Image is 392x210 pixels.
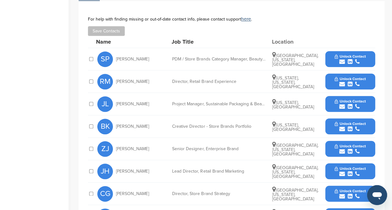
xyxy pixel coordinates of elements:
button: Unlock Contact [327,184,373,203]
button: Unlock Contact [327,162,373,181]
span: [US_STATE], [GEOGRAPHIC_DATA] [272,100,314,110]
span: RM [97,74,113,89]
div: Director, Retail Brand Experience [172,79,266,84]
div: Name [96,39,165,45]
div: PDM / Store Brands Category Manager, Beauty & Personal Care [172,57,266,61]
span: Unlock Contact [335,122,365,126]
button: Unlock Contact [327,140,373,158]
span: [US_STATE], [GEOGRAPHIC_DATA] [272,122,314,132]
span: CG [97,186,113,202]
span: JL [97,96,113,112]
span: Unlock Contact [335,166,365,171]
span: BK [97,119,113,134]
span: Unlock Contact [335,144,365,148]
span: [PERSON_NAME] [116,124,149,129]
span: [PERSON_NAME] [116,147,149,151]
span: [PERSON_NAME] [116,169,149,174]
div: Creative Director - Store Brands Portfolio [172,124,266,129]
a: here [241,16,251,22]
button: Unlock Contact [327,72,373,91]
button: Unlock Contact [327,95,373,113]
span: [GEOGRAPHIC_DATA], [US_STATE], [GEOGRAPHIC_DATA] [272,165,318,179]
span: [PERSON_NAME] [116,192,149,196]
iframe: Button to launch messaging window [367,185,387,205]
div: Director, Store Brand Strategy [172,192,266,196]
span: SP [97,51,113,67]
div: Senior Designer, Enterprise Brand [172,147,266,151]
span: [PERSON_NAME] [116,57,149,61]
div: Job Title [172,39,265,45]
span: [GEOGRAPHIC_DATA], [US_STATE], [GEOGRAPHIC_DATA] [272,188,318,202]
span: JH [97,164,113,179]
span: [US_STATE], [US_STATE], [GEOGRAPHIC_DATA] [272,75,314,89]
span: [PERSON_NAME] [116,79,149,84]
span: Unlock Contact [335,77,365,81]
span: Unlock Contact [335,189,365,193]
span: Unlock Contact [335,99,365,103]
span: [GEOGRAPHIC_DATA], [US_STATE], [GEOGRAPHIC_DATA] [272,143,318,157]
button: Unlock Contact [327,50,373,69]
button: Unlock Contact [327,117,373,136]
div: Location [272,39,318,45]
div: Lead Director, Retail Brand Marketing [172,169,266,174]
div: For help with finding missing or out-of-date contact info, please contact support . [88,17,375,21]
span: Unlock Contact [335,54,365,59]
button: Save Contacts [88,26,125,36]
span: [PERSON_NAME] [116,102,149,106]
span: [GEOGRAPHIC_DATA], [US_STATE], [GEOGRAPHIC_DATA] [272,53,318,67]
div: Project Manager, Sustainable Packaging & Beauty Brands, Store Brands Portfolio [172,102,266,106]
span: ZJ [97,141,113,157]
